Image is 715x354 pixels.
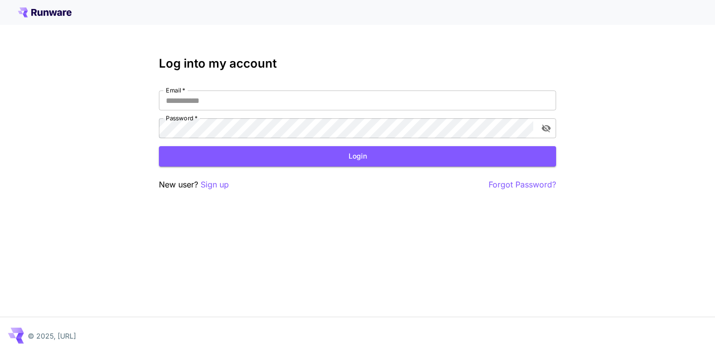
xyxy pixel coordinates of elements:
p: © 2025, [URL] [28,331,76,341]
label: Email [166,86,185,94]
h3: Log into my account [159,57,556,71]
button: Forgot Password? [489,178,556,191]
button: Sign up [201,178,229,191]
button: toggle password visibility [537,119,555,137]
p: New user? [159,178,229,191]
button: Login [159,146,556,167]
label: Password [166,114,198,122]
